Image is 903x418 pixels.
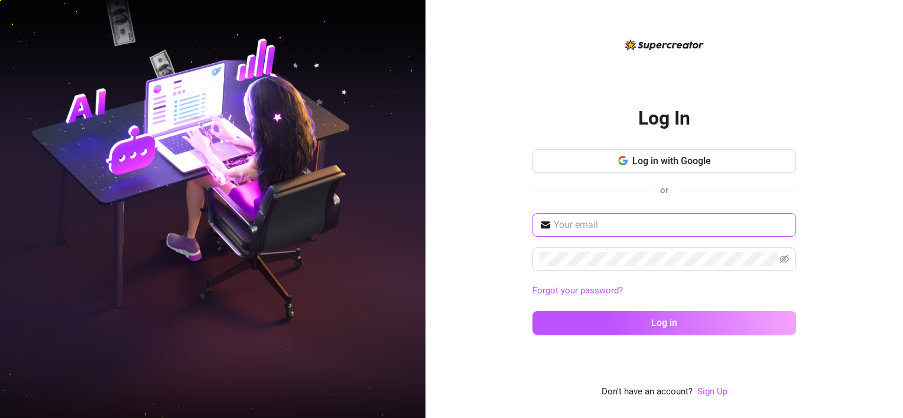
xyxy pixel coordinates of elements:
[660,185,668,195] span: or
[638,106,690,130] h2: Log In
[532,284,796,298] a: Forgot your password?
[779,254,789,264] span: eye-invisible
[602,385,693,399] span: Don't have an account?
[554,218,789,232] input: Your email
[651,317,677,328] span: Log in
[532,311,796,335] button: Log in
[697,385,727,399] a: Sign Up
[625,40,704,50] img: logo-BBDzfeDw.svg
[532,285,623,296] a: Forgot your password?
[632,155,711,166] span: Log in with Google
[697,386,727,397] a: Sign Up
[532,149,796,173] button: Log in with Google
